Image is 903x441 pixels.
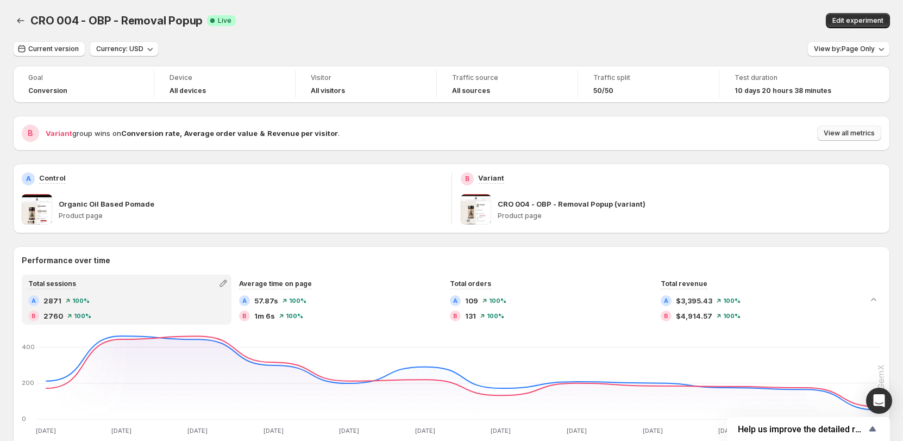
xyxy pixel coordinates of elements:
[461,194,491,225] img: CRO 004 - OBP - Removal Popup (variant)
[465,175,469,183] h2: B
[311,86,345,95] h4: All visitors
[22,379,34,387] text: 200
[22,343,35,351] text: 400
[121,129,180,138] strong: Conversion rate
[824,129,875,138] span: View all metrics
[46,129,72,138] span: Variant
[814,45,875,53] span: View by: Page Only
[242,297,247,304] h2: A
[453,297,457,304] h2: A
[28,72,139,96] a: GoalConversion
[30,14,203,27] span: CRO 004 - OBP - Removal Popup
[735,86,831,95] span: 10 days 20 hours 38 minutes
[96,45,143,53] span: Currency: USD
[28,86,67,95] span: Conversion
[43,295,61,306] span: 2871
[242,313,247,319] h2: B
[498,198,645,209] p: CRO 004 - OBP - Removal Popup (variant)
[452,73,562,82] span: Traffic source
[866,292,881,307] button: Collapse chart
[59,198,154,209] p: Organic Oil Based Pomade
[22,194,52,225] img: Organic Oil Based Pomade
[187,427,208,434] text: [DATE]
[593,72,704,96] a: Traffic split50/50
[866,388,892,414] div: Open Intercom Messenger
[487,313,504,319] span: 100 %
[170,73,280,82] span: Device
[664,313,668,319] h2: B
[723,297,741,304] span: 100 %
[59,212,443,220] p: Product page
[311,73,421,82] span: Visitor
[452,86,490,95] h4: All sources
[453,313,457,319] h2: B
[723,313,741,319] span: 100 %
[339,427,359,434] text: [DATE]
[832,16,883,25] span: Edit experiment
[43,310,63,321] span: 2760
[218,16,231,25] span: Live
[593,86,613,95] span: 50/50
[13,13,28,28] button: Back
[184,129,258,138] strong: Average order value
[661,279,707,288] span: Total revenue
[32,297,36,304] h2: A
[28,128,33,139] h2: B
[90,41,159,57] button: Currency: USD
[13,41,85,57] button: Current version
[567,427,587,434] text: [DATE]
[465,310,476,321] span: 131
[111,427,131,434] text: [DATE]
[807,41,890,57] button: View by:Page Only
[72,297,90,304] span: 100 %
[28,73,139,82] span: Goal
[36,427,56,434] text: [DATE]
[22,255,881,266] h2: Performance over time
[738,424,866,434] span: Help us improve the detailed report for A/B campaigns
[676,295,712,306] span: $3,395.43
[415,427,435,434] text: [DATE]
[239,279,312,288] span: Average time on page
[254,295,278,306] span: 57.87s
[491,427,511,434] text: [DATE]
[498,212,882,220] p: Product page
[170,72,280,96] a: DeviceAll devices
[289,297,306,304] span: 100 %
[465,295,478,306] span: 109
[735,73,845,82] span: Test duration
[170,86,206,95] h4: All devices
[32,313,36,319] h2: B
[450,279,491,288] span: Total orders
[267,129,338,138] strong: Revenue per visitor
[254,310,275,321] span: 1m 6s
[718,427,738,434] text: [DATE]
[452,72,562,96] a: Traffic sourceAll sources
[489,297,506,304] span: 100 %
[643,427,663,434] text: [DATE]
[593,73,704,82] span: Traffic split
[260,129,265,138] strong: &
[28,279,76,288] span: Total sessions
[478,172,504,183] p: Variant
[738,423,879,436] button: Show survey - Help us improve the detailed report for A/B campaigns
[28,45,79,53] span: Current version
[286,313,303,319] span: 100 %
[311,72,421,96] a: VisitorAll visitors
[826,13,890,28] button: Edit experiment
[26,175,31,183] h2: A
[676,310,712,321] span: $4,914.57
[817,126,881,141] button: View all metrics
[664,297,668,304] h2: A
[264,427,284,434] text: [DATE]
[22,415,26,423] text: 0
[74,313,91,319] span: 100 %
[39,172,66,183] p: Control
[180,129,182,138] strong: ,
[735,72,845,96] a: Test duration10 days 20 hours 38 minutes
[46,129,340,138] span: group wins on .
